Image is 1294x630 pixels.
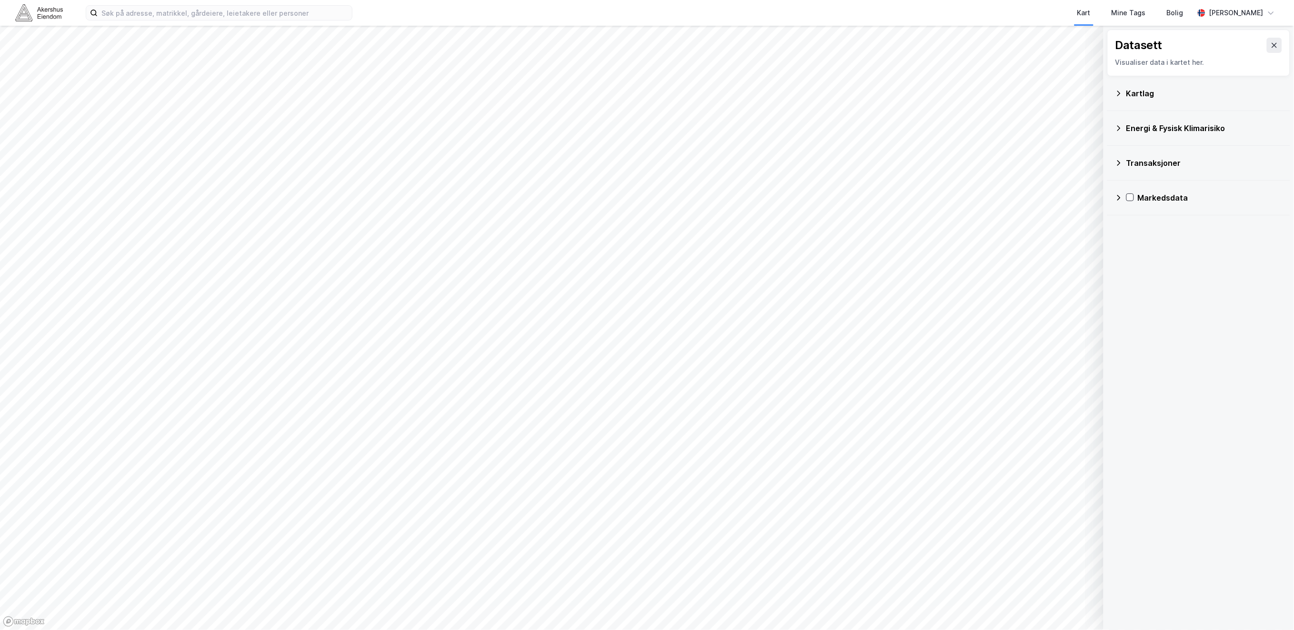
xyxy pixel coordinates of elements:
[1115,38,1163,53] div: Datasett
[15,4,63,21] img: akershus-eiendom-logo.9091f326c980b4bce74ccdd9f866810c.svg
[1126,88,1283,99] div: Kartlag
[1126,122,1283,134] div: Energi & Fysisk Klimarisiko
[1077,7,1091,19] div: Kart
[1138,192,1283,203] div: Markedsdata
[3,616,45,627] a: Mapbox homepage
[1167,7,1184,19] div: Bolig
[1115,57,1282,68] div: Visualiser data i kartet her.
[1209,7,1264,19] div: [PERSON_NAME]
[1112,7,1146,19] div: Mine Tags
[1246,584,1294,630] div: Kontrollprogram for chat
[98,6,352,20] input: Søk på adresse, matrikkel, gårdeiere, leietakere eller personer
[1126,157,1283,169] div: Transaksjoner
[1246,584,1294,630] iframe: Chat Widget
